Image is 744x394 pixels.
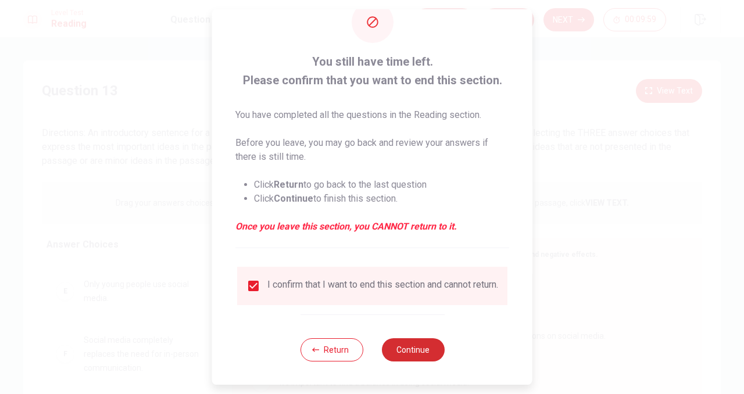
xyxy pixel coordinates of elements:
[254,192,509,206] li: Click to finish this section.
[254,178,509,192] li: Click to go back to the last question
[235,108,509,122] p: You have completed all the questions in the Reading section.
[300,338,363,361] button: Return
[274,179,303,190] strong: Return
[267,279,498,293] div: I confirm that I want to end this section and cannot return.
[381,338,444,361] button: Continue
[235,220,509,234] em: Once you leave this section, you CANNOT return to it.
[235,52,509,89] span: You still have time left. Please confirm that you want to end this section.
[274,193,313,204] strong: Continue
[235,136,509,164] p: Before you leave, you may go back and review your answers if there is still time.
